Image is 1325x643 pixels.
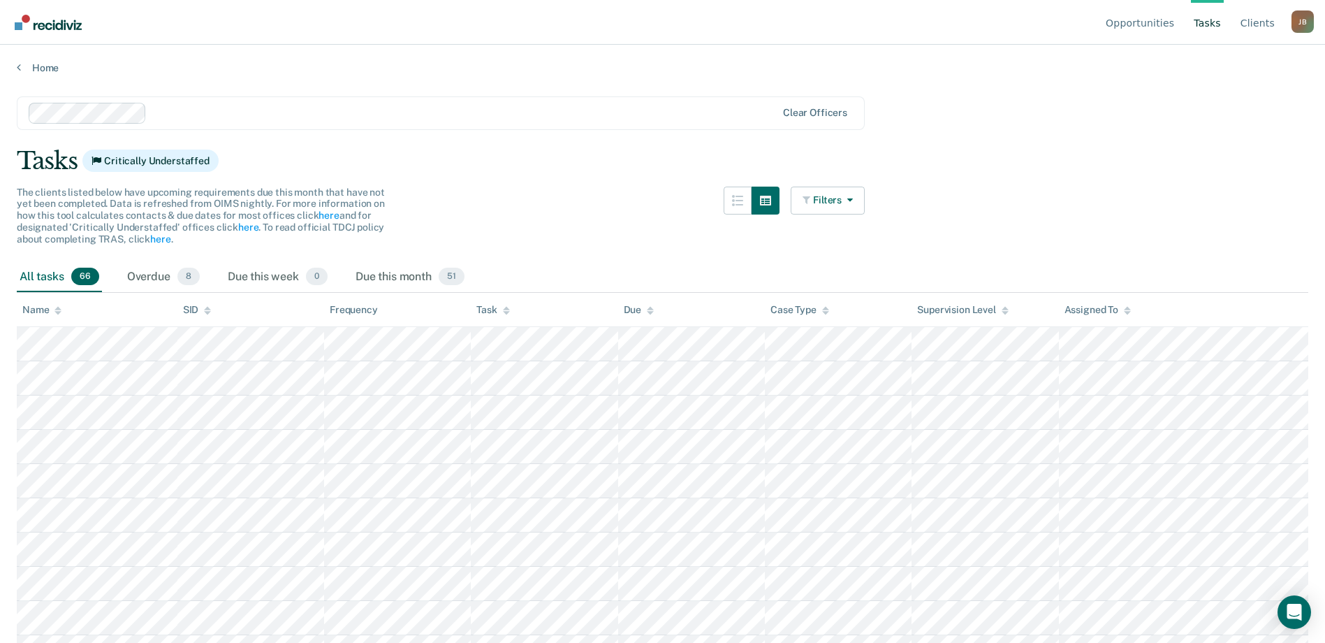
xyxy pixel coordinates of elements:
div: Tasks [17,147,1308,175]
button: Filters [791,187,865,215]
div: Due this week0 [225,262,330,293]
div: Due [624,304,654,316]
span: 8 [177,268,200,286]
span: Critically Understaffed [82,150,219,172]
div: Clear officers [783,107,847,119]
div: Case Type [770,304,829,316]
a: here [238,222,258,233]
img: Recidiviz [15,15,82,30]
div: All tasks66 [17,262,102,293]
span: 51 [439,268,464,286]
div: Name [22,304,61,316]
div: Supervision Level [917,304,1009,316]
div: Task [476,304,509,316]
button: Profile dropdown button [1291,10,1314,33]
div: Open Intercom Messenger [1278,595,1311,629]
div: Frequency [330,304,378,316]
div: Assigned To [1064,304,1131,316]
a: Home [17,62,1308,74]
div: Due this month51 [353,262,467,293]
span: The clients listed below have upcoming requirements due this month that have not yet been complet... [17,187,385,245]
a: here [150,233,170,245]
span: 66 [71,268,99,286]
a: here [319,210,339,221]
div: SID [183,304,212,316]
div: Overdue8 [124,262,203,293]
div: J B [1291,10,1314,33]
span: 0 [306,268,328,286]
